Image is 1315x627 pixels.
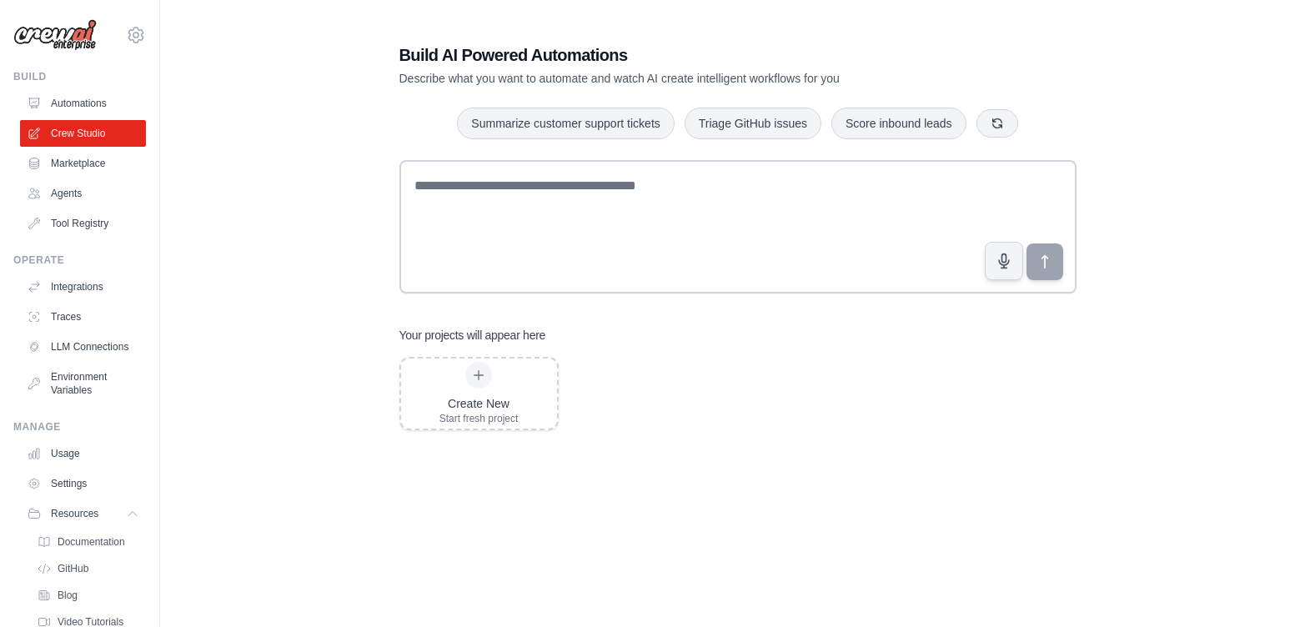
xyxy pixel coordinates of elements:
[1232,547,1315,627] iframe: Chat Widget
[20,364,146,404] a: Environment Variables
[976,109,1018,138] button: Get new suggestions
[20,273,146,300] a: Integrations
[399,327,546,344] h3: Your projects will appear here
[20,440,146,467] a: Usage
[13,19,97,51] img: Logo
[831,108,966,139] button: Score inbound leads
[58,562,88,575] span: GitHub
[985,242,1023,280] button: Click to speak your automation idea
[20,180,146,207] a: Agents
[30,530,146,554] a: Documentation
[20,210,146,237] a: Tool Registry
[685,108,821,139] button: Triage GitHub issues
[20,90,146,117] a: Automations
[58,535,125,549] span: Documentation
[58,589,78,602] span: Blog
[13,253,146,267] div: Operate
[20,303,146,330] a: Traces
[20,334,146,360] a: LLM Connections
[399,70,960,87] p: Describe what you want to automate and watch AI create intelligent workflows for you
[457,108,674,139] button: Summarize customer support tickets
[439,412,519,425] div: Start fresh project
[30,557,146,580] a: GitHub
[399,43,960,67] h1: Build AI Powered Automations
[439,395,519,412] div: Create New
[20,150,146,177] a: Marketplace
[13,70,146,83] div: Build
[13,420,146,434] div: Manage
[51,507,98,520] span: Resources
[20,120,146,147] a: Crew Studio
[20,500,146,527] button: Resources
[20,470,146,497] a: Settings
[30,584,146,607] a: Blog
